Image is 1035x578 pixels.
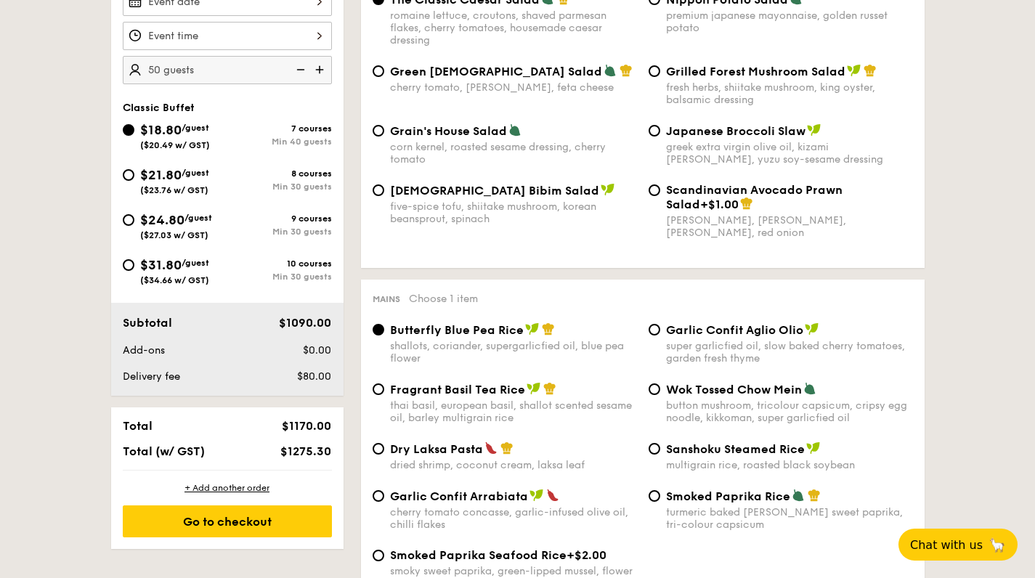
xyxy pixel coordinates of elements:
[390,184,599,198] span: [DEMOGRAPHIC_DATA] Bibim Salad
[227,213,332,224] div: 9 courses
[500,441,514,455] img: icon-chef-hat.a58ddaea.svg
[390,399,637,424] div: thai basil, european basil, shallot scented sesame oil, barley multigrain rice
[390,459,637,471] div: dried shrimp, coconut cream, laksa leaf
[546,489,559,502] img: icon-spicy.37a8142b.svg
[123,444,205,458] span: Total (w/ GST)
[666,214,913,239] div: [PERSON_NAME], [PERSON_NAME], [PERSON_NAME], red onion
[910,538,983,552] span: Chat with us
[227,259,332,269] div: 10 courses
[803,382,816,395] img: icon-vegetarian.fe4039eb.svg
[666,9,913,34] div: premium japanese mayonnaise, golden russet potato
[123,259,134,271] input: $31.80/guest($34.66 w/ GST)10 coursesMin 30 guests
[373,550,384,561] input: Smoked Paprika Seafood Rice+$2.00smoky sweet paprika, green-lipped mussel, flower squid, baby prawn
[373,65,384,77] input: Green [DEMOGRAPHIC_DATA] Saladcherry tomato, [PERSON_NAME], feta cheese
[297,370,331,383] span: $80.00
[666,489,790,503] span: Smoked Paprika Rice
[123,214,134,226] input: $24.80/guest($27.03 w/ GST)9 coursesMin 30 guests
[527,382,541,395] img: icon-vegan.f8ff3823.svg
[604,64,617,77] img: icon-vegetarian.fe4039eb.svg
[123,344,165,357] span: Add-ons
[529,489,544,502] img: icon-vegan.f8ff3823.svg
[390,124,507,138] span: Grain's House Salad
[279,316,331,330] span: $1090.00
[542,322,555,335] img: icon-chef-hat.a58ddaea.svg
[227,168,332,179] div: 8 courses
[847,64,861,77] img: icon-vegan.f8ff3823.svg
[666,124,805,138] span: Japanese Broccoli Slaw
[123,419,153,433] span: Total
[390,323,524,337] span: Butterfly Blue Pea Rice
[666,340,913,365] div: super garlicfied oil, slow baked cherry tomatoes, garden fresh thyme
[123,56,332,84] input: Number of guests
[390,65,602,78] span: Green [DEMOGRAPHIC_DATA] Salad
[666,399,913,424] div: button mushroom, tricolour capsicum, cripsy egg noodle, kikkoman, super garlicfied oil
[666,141,913,166] div: greek extra virgin olive oil, kizami [PERSON_NAME], yuzu soy-sesame dressing
[140,185,208,195] span: ($23.76 w/ GST)
[184,213,212,223] span: /guest
[140,230,208,240] span: ($27.03 w/ GST)
[390,200,637,225] div: five-spice tofu, shiitake mushroom, korean beansprout, spinach
[227,272,332,282] div: Min 30 guests
[567,548,606,562] span: +$2.00
[140,212,184,228] span: $24.80
[390,81,637,94] div: cherry tomato, [PERSON_NAME], feta cheese
[123,102,195,114] span: Classic Buffet
[649,125,660,137] input: Japanese Broccoli Slawgreek extra virgin olive oil, kizami [PERSON_NAME], yuzu soy-sesame dressing
[806,441,821,455] img: icon-vegan.f8ff3823.svg
[182,258,209,268] span: /guest
[123,482,332,494] div: + Add another order
[390,383,525,396] span: Fragrant Basil Tea Rice
[227,123,332,134] div: 7 courses
[390,442,483,456] span: Dry Laksa Pasta
[740,197,753,210] img: icon-chef-hat.a58ddaea.svg
[390,141,637,166] div: corn kernel, roasted sesame dressing, cherry tomato
[666,459,913,471] div: multigrain rice, roasted black soybean
[373,324,384,335] input: Butterfly Blue Pea Riceshallots, coriander, supergarlicfied oil, blue pea flower
[123,124,134,136] input: $18.80/guest($20.49 w/ GST)7 coursesMin 40 guests
[227,182,332,192] div: Min 30 guests
[601,183,615,196] img: icon-vegan.f8ff3823.svg
[649,490,660,502] input: Smoked Paprika Riceturmeric baked [PERSON_NAME] sweet paprika, tri-colour capsicum
[310,56,332,84] img: icon-add.58712e84.svg
[898,529,1018,561] button: Chat with us🦙
[390,340,637,365] div: shallots, coriander, supergarlicfied oil, blue pea flower
[666,383,802,396] span: Wok Tossed Chow Mein
[666,323,803,337] span: Garlic Confit Aglio Olio
[182,123,209,133] span: /guest
[649,324,660,335] input: Garlic Confit Aglio Oliosuper garlicfied oil, slow baked cherry tomatoes, garden fresh thyme
[140,257,182,273] span: $31.80
[373,294,400,304] span: Mains
[666,442,805,456] span: Sanshoku Steamed Rice
[807,123,821,137] img: icon-vegan.f8ff3823.svg
[989,537,1006,553] span: 🦙
[666,65,845,78] span: Grilled Forest Mushroom Salad
[508,123,521,137] img: icon-vegetarian.fe4039eb.svg
[649,65,660,77] input: Grilled Forest Mushroom Saladfresh herbs, shiitake mushroom, king oyster, balsamic dressing
[409,293,478,305] span: Choose 1 item
[620,64,633,77] img: icon-chef-hat.a58ddaea.svg
[227,137,332,147] div: Min 40 guests
[649,443,660,455] input: Sanshoku Steamed Ricemultigrain rice, roasted black soybean
[373,125,384,137] input: Grain's House Saladcorn kernel, roasted sesame dressing, cherry tomato
[649,383,660,395] input: Wok Tossed Chow Meinbutton mushroom, tricolour capsicum, cripsy egg noodle, kikkoman, super garli...
[373,184,384,196] input: [DEMOGRAPHIC_DATA] Bibim Saladfive-spice tofu, shiitake mushroom, korean beansprout, spinach
[280,444,331,458] span: $1275.30
[227,227,332,237] div: Min 30 guests
[288,56,310,84] img: icon-reduce.1d2dbef1.svg
[140,140,210,150] span: ($20.49 w/ GST)
[390,506,637,531] div: cherry tomato concasse, garlic-infused olive oil, chilli flakes
[282,419,331,433] span: $1170.00
[140,122,182,138] span: $18.80
[864,64,877,77] img: icon-chef-hat.a58ddaea.svg
[700,198,739,211] span: +$1.00
[808,489,821,502] img: icon-chef-hat.a58ddaea.svg
[666,506,913,531] div: turmeric baked [PERSON_NAME] sweet paprika, tri-colour capsicum
[373,490,384,502] input: Garlic Confit Arrabiatacherry tomato concasse, garlic-infused olive oil, chilli flakes
[666,81,913,106] div: fresh herbs, shiitake mushroom, king oyster, balsamic dressing
[666,183,843,211] span: Scandinavian Avocado Prawn Salad
[123,505,332,537] div: Go to checkout
[390,548,567,562] span: Smoked Paprika Seafood Rice
[543,382,556,395] img: icon-chef-hat.a58ddaea.svg
[373,443,384,455] input: Dry Laksa Pastadried shrimp, coconut cream, laksa leaf
[792,489,805,502] img: icon-vegetarian.fe4039eb.svg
